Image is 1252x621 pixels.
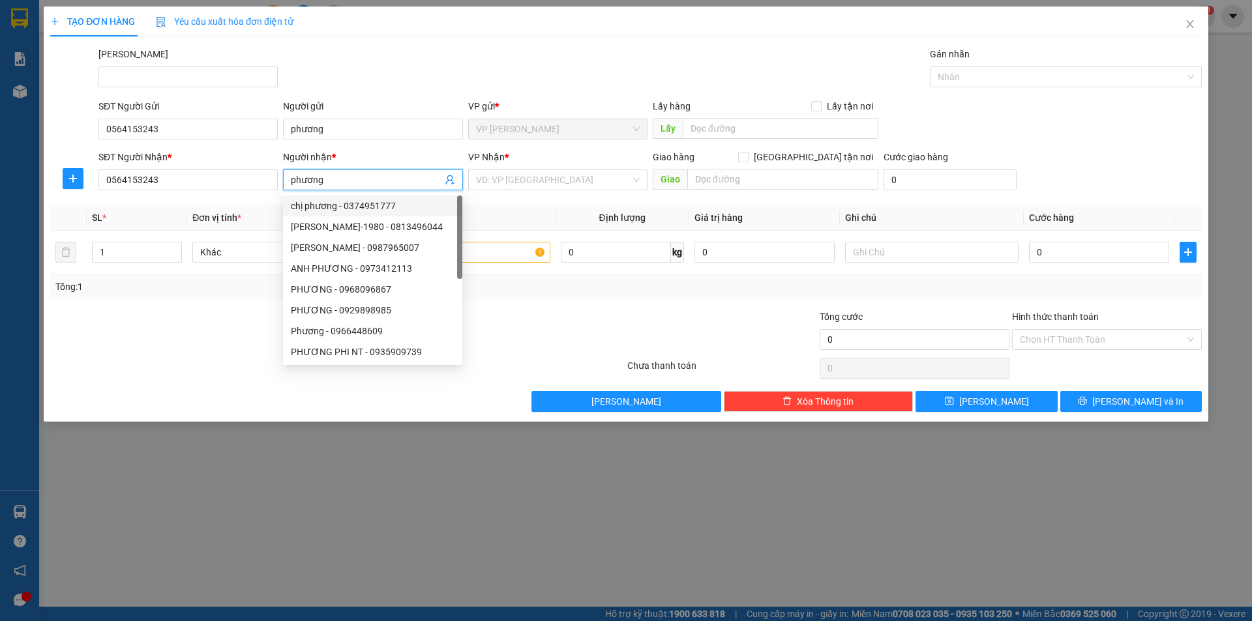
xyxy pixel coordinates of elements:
div: Tổng: 1 [55,280,483,294]
span: [GEOGRAPHIC_DATA] tận nơi [749,150,878,164]
div: LIỀU MỸ PHƯƠNG-1980 - 0813496044 [283,216,462,237]
div: SĐT Người Nhận [98,150,278,164]
button: printer[PERSON_NAME] và In [1060,391,1202,412]
div: ANH PHƯƠNG - 0973412113 [291,261,455,276]
span: plus [1180,247,1196,257]
span: Cước hàng [1029,212,1074,223]
span: Lấy tận nơi [822,99,878,113]
label: Gán nhãn [930,49,970,59]
div: [PERSON_NAME]-1980 - 0813496044 [291,220,455,234]
input: VD: Bàn, Ghế [376,242,550,263]
input: Dọc đường [687,169,878,190]
span: SL [92,212,102,223]
span: kg [671,242,684,263]
span: Giao hàng [653,152,694,162]
span: TẠO ĐƠN HÀNG [50,16,135,27]
div: SĐT Người Gửi [98,99,278,113]
span: Khác [200,242,358,262]
div: PHƯƠNG - 0929898985 [291,303,455,317]
span: user-add [445,175,455,185]
span: Định lượng [599,212,646,223]
span: Xóa Thông tin [797,394,854,409]
span: Tổng cước [820,311,863,322]
span: [PERSON_NAME] [959,394,1029,409]
span: [PERSON_NAME] [591,394,661,409]
span: VP Nhận [468,152,505,162]
label: Mã ĐH [98,49,168,59]
button: plus [1180,242,1197,263]
label: Hình thức thanh toán [1012,311,1099,322]
span: Giá trị hàng [694,212,743,223]
span: Đơn vị tính [192,212,241,223]
img: icon [156,17,166,27]
span: VP Phạm Ngũ Lão [476,119,640,139]
div: Phương - 0966448609 [291,324,455,338]
span: plus [50,17,59,26]
span: Lấy [653,118,683,139]
div: Phương - 0966448609 [283,321,462,341]
span: Yêu cầu xuất hóa đơn điện tử [156,16,293,27]
input: 0 [694,242,835,263]
input: Mã ĐH [98,66,278,87]
span: [PERSON_NAME] và In [1092,394,1184,409]
div: PHƯƠNG PHI NT - 0935909739 [291,345,455,359]
div: PHƯƠNG PHI NT - 0935909739 [283,341,462,362]
button: Close [1172,7,1208,43]
span: printer [1078,396,1087,407]
button: [PERSON_NAME] [531,391,721,412]
div: VP gửi [468,99,648,113]
th: Ghi chú [840,205,1024,231]
input: Dọc đường [683,118,878,139]
span: Lấy hàng [653,101,691,111]
div: Người gửi [283,99,462,113]
div: chị phương - 0374951777 [291,199,455,213]
input: Cước giao hàng [884,169,1017,190]
span: save [945,396,954,407]
div: PHƯƠNG - 0968096867 [291,282,455,296]
span: close [1185,19,1195,29]
button: save[PERSON_NAME] [916,391,1057,412]
span: plus [63,173,83,184]
div: PHƯƠNG - 0968096867 [283,279,462,300]
span: delete [782,396,792,407]
input: Ghi Chú [845,242,1019,263]
span: Giao [653,169,687,190]
div: chị phương - 0374951777 [283,195,462,216]
label: Cước giao hàng [884,152,948,162]
button: plus [63,168,83,189]
button: deleteXóa Thông tin [724,391,914,412]
div: Phương - 0987965007 [283,237,462,258]
div: Người nhận [283,150,462,164]
div: PHƯƠNG - 0929898985 [283,300,462,321]
div: [PERSON_NAME] - 0987965007 [291,240,455,255]
button: delete [55,242,76,263]
div: ANH PHƯƠNG - 0973412113 [283,258,462,279]
div: Chưa thanh toán [626,358,818,381]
